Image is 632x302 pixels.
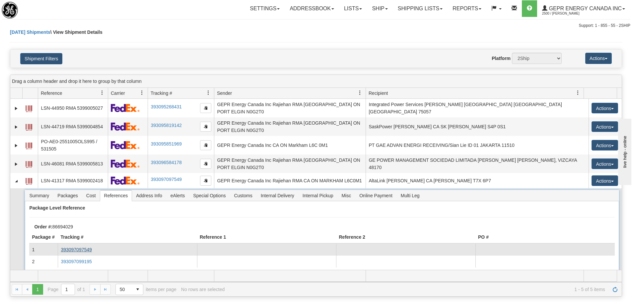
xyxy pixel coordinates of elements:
[26,175,32,186] a: Label
[336,231,475,244] th: Reference 2
[475,231,615,244] th: PO #
[50,30,103,35] span: \ View Shipment Details
[197,231,336,244] th: Reference 1
[492,55,511,62] label: Platform
[355,190,396,201] span: Online Payment
[61,284,75,295] input: Page 1
[132,284,143,295] span: select
[366,88,584,99] th: Press ctrl + space to group
[29,231,58,244] th: Package #
[48,284,85,295] span: Page of 1
[29,224,624,229] div: 86694029
[2,23,630,29] div: Support: 1 - 855 - 55 - 2SHIP
[214,136,366,154] td: GEPR Energy Canada Inc CA ON Markham L6C 0M1
[592,121,618,132] button: Actions
[111,90,125,96] span: Carrier
[151,123,181,128] a: 393095819142
[229,287,605,292] span: 1 - 5 of 5 items
[200,122,211,132] button: Copy to clipboard
[200,140,211,150] button: Copy to clipboard
[111,159,140,168] img: 2 - FedEx Express®
[25,190,53,201] span: Summary
[592,175,618,186] button: Actions
[38,173,108,188] td: LSN-41317 RMA 5399002418
[26,121,32,132] a: Label
[22,88,38,99] th: Press ctrl + space to group
[38,154,108,173] td: LSN-46081 RMA 5399005813
[585,53,612,64] button: Actions
[200,159,211,169] button: Copy to clipboard
[214,154,366,173] td: GEPR Energy Canada Inc Rajiehan RMA [GEOGRAPHIC_DATA] ON PORT ELGIN N0G2T0
[354,87,366,98] a: Sender filter column settings
[572,87,584,98] a: Recipient filter column settings
[151,90,172,96] span: Tracking #
[61,247,92,252] a: 393097097549
[189,190,230,201] span: Special Options
[230,190,256,201] span: Customs
[13,142,20,149] a: Expand
[13,161,20,167] a: Expand
[592,103,618,113] button: Actions
[167,190,189,201] span: eAlerts
[58,231,197,244] th: Tracking #
[151,160,181,165] a: 393096584178
[26,140,32,150] a: Label
[26,102,32,113] a: Label
[584,88,617,99] th: Press ctrl + space to group
[367,0,392,17] a: Ship
[181,287,225,292] div: No rows are selected
[38,117,108,136] td: LSN-44719 RMA 5399004854
[32,284,43,295] span: Page 1
[547,6,622,11] span: GEPR Energy Canada Inc
[592,158,618,169] button: Actions
[100,190,132,201] span: References
[366,136,589,154] td: PT GAE ADVAN ENERGI RECEIVING/Sian Lie ID 01 JAKARTA 11510
[214,117,366,136] td: GEPR Energy Canada Inc Rajiehan RMA [GEOGRAPHIC_DATA] ON PORT ELGIN N0G2T0
[2,2,18,19] img: logo2500.jpg
[29,256,58,268] td: 2
[366,117,589,136] td: SaskPower [PERSON_NAME] CA SK [PERSON_NAME] S4P 0S1
[111,176,140,185] img: 2 - FedEx Express®
[10,75,622,88] div: grid grouping header
[617,117,631,185] iframe: chat widget
[115,284,143,295] span: Page sizes drop down
[448,0,486,17] a: Reports
[38,136,108,154] td: PO-AE0-2551005OLS995 / 531505
[214,88,366,99] th: Press ctrl + space to group
[369,90,388,96] span: Recipient
[393,0,448,17] a: Shipping lists
[245,0,285,17] a: Settings
[339,0,367,17] a: Lists
[200,176,211,186] button: Copy to clipboard
[214,173,366,188] td: GEPR Energy Canada Inc Rajiehan RMA CA ON MARKHAM L6C0M1
[120,286,128,293] span: 50
[53,190,82,201] span: Packages
[115,284,176,295] span: items per page
[61,259,92,264] a: 393097099195
[366,154,589,173] td: GE POWER MANAGEMENT SOCIEDAD LIMITADA [PERSON_NAME] [PERSON_NAME], VIZCAYA 48170
[5,6,61,11] div: live help - online
[592,140,618,151] button: Actions
[13,178,20,184] a: Collapse
[299,190,337,201] span: Internal Pickup
[537,0,630,17] a: GEPR Energy Canada Inc 2500 / [PERSON_NAME]
[337,190,355,201] span: Misc
[41,90,62,96] span: Reference
[111,141,140,149] img: 2 - FedEx Express®
[203,87,214,98] a: Tracking # filter column settings
[148,88,214,99] th: Press ctrl + space to group
[151,177,181,182] a: 393097097549
[136,87,148,98] a: Carrier filter column settings
[542,10,592,17] span: 2500 / [PERSON_NAME]
[20,53,62,64] button: Shipment Filters
[82,190,100,201] span: Cost
[257,190,298,201] span: Internal Delivery
[13,105,20,112] a: Expand
[214,99,366,117] td: GEPR Energy Canada Inc Rajiehan RMA [GEOGRAPHIC_DATA] ON PORT ELGIN N0G2T0
[366,99,589,117] td: Integrated Power Services [PERSON_NAME] [GEOGRAPHIC_DATA] [GEOGRAPHIC_DATA] [GEOGRAPHIC_DATA] 75057
[200,103,211,113] button: Copy to clipboard
[97,87,108,98] a: Reference filter column settings
[397,190,424,201] span: Multi Leg
[108,88,148,99] th: Press ctrl + space to group
[132,190,166,201] span: Address Info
